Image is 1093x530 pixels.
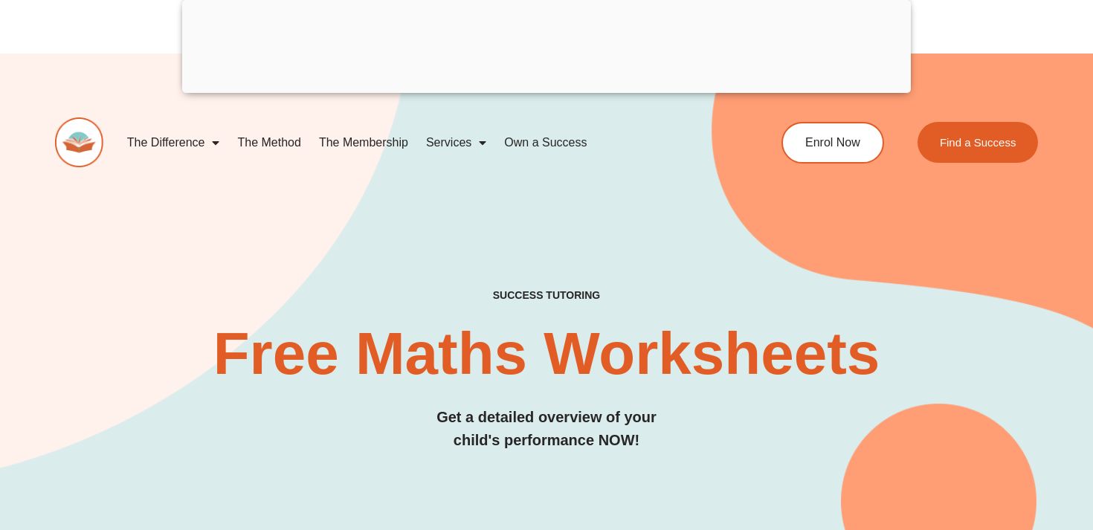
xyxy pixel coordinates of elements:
[805,137,860,149] span: Enrol Now
[495,126,596,160] a: Own a Success
[55,289,1039,302] h4: SUCCESS TUTORING​
[417,126,495,160] a: Services
[310,126,417,160] a: The Membership
[55,324,1039,384] h2: Free Maths Worksheets​
[781,122,884,164] a: Enrol Now
[940,137,1016,148] span: Find a Success
[55,406,1039,452] h3: Get a detailed overview of your child's performance NOW!
[918,122,1039,163] a: Find a Success
[838,362,1093,530] iframe: Chat Widget
[118,126,229,160] a: The Difference
[228,126,309,160] a: The Method
[118,126,726,160] nav: Menu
